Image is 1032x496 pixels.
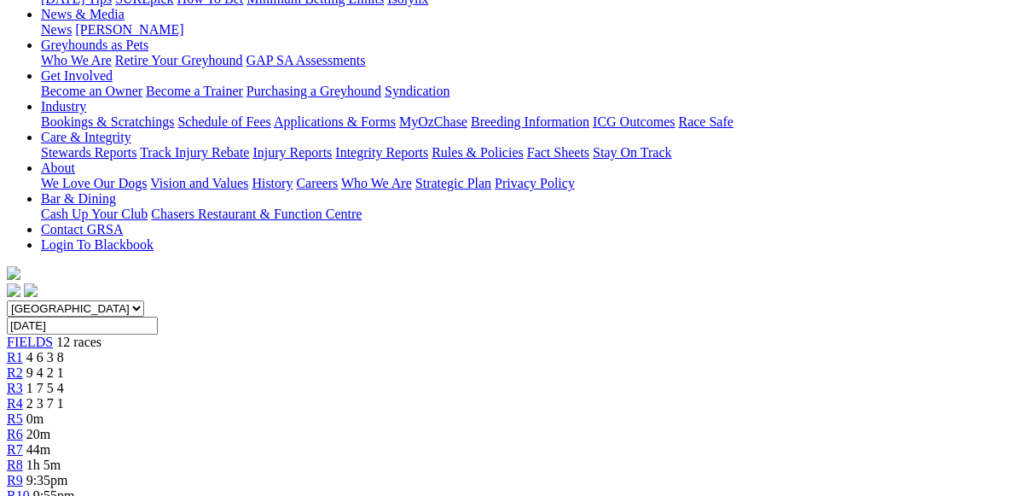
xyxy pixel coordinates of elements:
[415,176,491,190] a: Strategic Plan
[41,114,1025,130] div: Industry
[593,145,671,160] a: Stay On Track
[41,68,113,83] a: Get Involved
[41,22,1025,38] div: News & Media
[7,411,23,426] a: R5
[527,145,589,160] a: Fact Sheets
[252,176,293,190] a: History
[7,442,23,457] a: R7
[177,114,270,129] a: Schedule of Fees
[7,283,20,297] img: facebook.svg
[7,381,23,395] a: R3
[41,222,123,236] a: Contact GRSA
[24,283,38,297] img: twitter.svg
[26,473,68,487] span: 9:35pm
[246,84,381,98] a: Purchasing a Greyhound
[296,176,338,190] a: Careers
[41,237,154,252] a: Login To Blackbook
[41,114,174,129] a: Bookings & Scratchings
[7,266,20,280] img: logo-grsa-white.png
[115,53,243,67] a: Retire Your Greyhound
[26,458,61,472] span: 1h 5m
[41,145,1025,160] div: Care & Integrity
[56,335,101,349] span: 12 races
[41,191,116,206] a: Bar & Dining
[151,207,362,221] a: Chasers Restaurant & Function Centre
[593,114,675,129] a: ICG Outcomes
[26,442,50,457] span: 44m
[335,145,428,160] a: Integrity Reports
[26,396,64,411] span: 2 3 7 1
[41,176,1025,191] div: About
[41,160,75,175] a: About
[41,38,148,52] a: Greyhounds as Pets
[7,365,23,380] a: R2
[41,22,72,37] a: News
[7,317,158,335] input: Select date
[274,114,396,129] a: Applications & Forms
[26,365,64,380] span: 9 4 2 1
[41,7,125,21] a: News & Media
[432,145,524,160] a: Rules & Policies
[7,335,53,349] a: FIELDS
[140,145,249,160] a: Track Injury Rebate
[471,114,589,129] a: Breeding Information
[26,411,43,426] span: 0m
[26,381,64,395] span: 1 7 5 4
[7,458,23,472] a: R8
[41,84,142,98] a: Become an Owner
[7,396,23,411] a: R4
[495,176,575,190] a: Privacy Policy
[7,473,23,487] a: R9
[7,350,23,365] a: R1
[41,207,148,221] a: Cash Up Your Club
[41,53,1025,68] div: Greyhounds as Pets
[399,114,467,129] a: MyOzChase
[26,350,64,365] span: 4 6 3 8
[7,427,23,441] a: R6
[385,84,449,98] a: Syndication
[41,99,86,114] a: Industry
[252,145,332,160] a: Injury Reports
[75,22,183,37] a: [PERSON_NAME]
[146,84,243,98] a: Become a Trainer
[150,176,248,190] a: Vision and Values
[678,114,733,129] a: Race Safe
[41,176,147,190] a: We Love Our Dogs
[41,145,136,160] a: Stewards Reports
[26,427,50,441] span: 20m
[341,176,412,190] a: Who We Are
[41,130,131,144] a: Care & Integrity
[41,207,1025,222] div: Bar & Dining
[41,84,1025,99] div: Get Involved
[41,53,112,67] a: Who We Are
[246,53,366,67] a: GAP SA Assessments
